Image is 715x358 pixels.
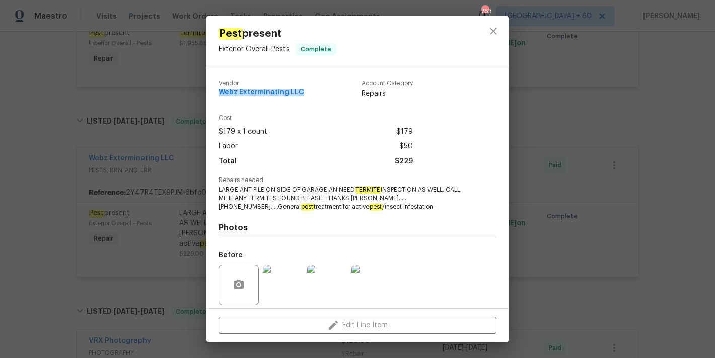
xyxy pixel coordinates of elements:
h5: Before [219,252,243,259]
span: Account Category [362,80,413,87]
div: 763 [481,6,488,16]
span: Repairs [362,89,413,99]
button: close [481,19,506,43]
span: $50 [399,139,413,154]
em: pest [369,203,382,210]
span: Webz Exterminating LLC [219,89,304,96]
h4: Photos [219,223,496,233]
span: Labor [219,139,238,154]
span: Vendor [219,80,304,87]
span: Total [219,154,237,169]
em: pest [301,203,314,210]
span: Cost [219,115,413,122]
span: present [219,28,336,39]
span: LARGE ANT PILE ON SIDE OF GARAGE AN NEED INSPECTION AS WELL. CALL ME IF ANY TERMITES FOUND PLEASE... [219,186,469,211]
span: Repairs needed [219,177,496,184]
span: $179 x 1 count [219,125,267,139]
span: Complete [297,44,335,54]
em: Pest [219,28,242,39]
span: $179 [396,125,413,139]
span: $229 [395,154,413,169]
span: Exterior Overall - Pests [219,46,290,53]
em: TERMITE [355,186,381,193]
